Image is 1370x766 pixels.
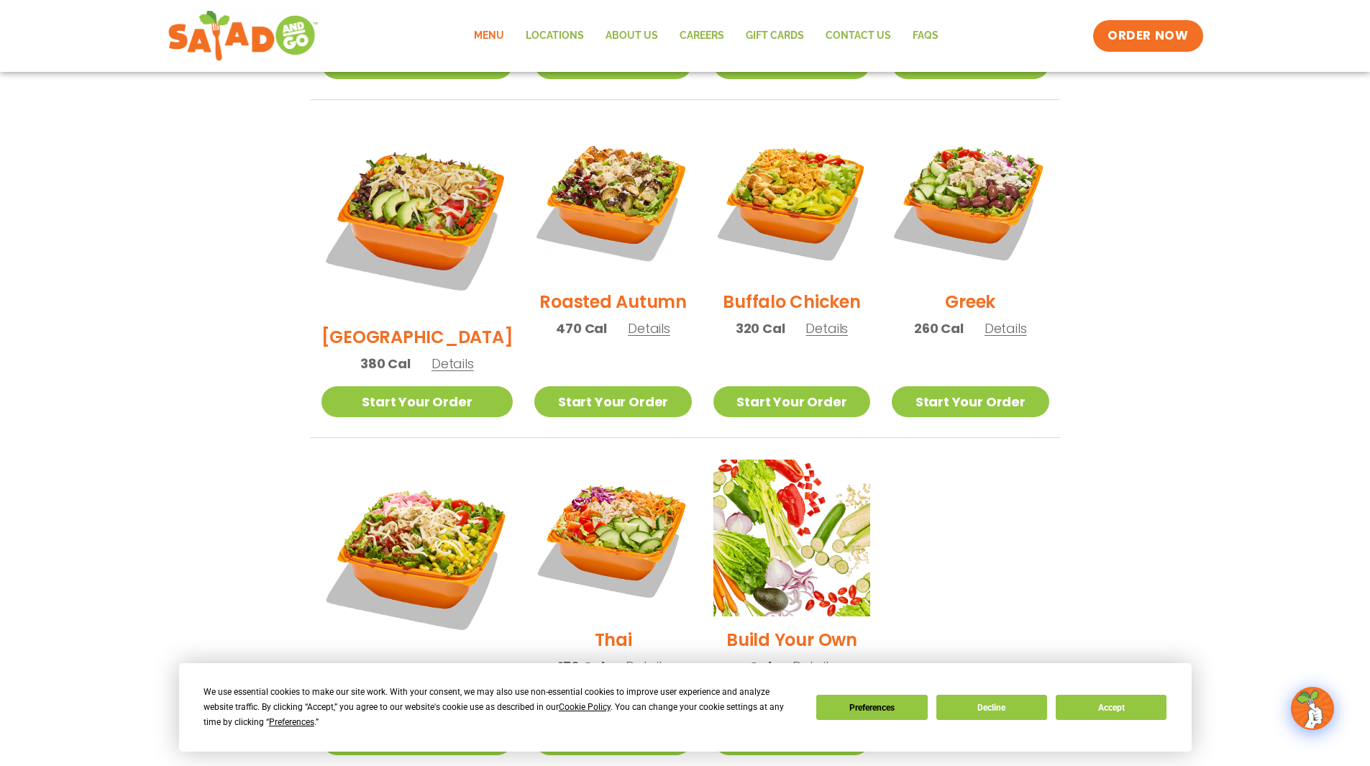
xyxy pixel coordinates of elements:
[269,717,314,727] span: Preferences
[713,386,870,417] a: Start Your Order
[321,460,513,652] img: Product photo for Jalapeño Ranch Salad
[204,685,799,730] div: We use essential cookies to make our site work. With your consent, we may also use non-essential ...
[515,19,595,53] a: Locations
[168,7,319,65] img: new-SAG-logo-768×292
[431,355,474,373] span: Details
[723,289,860,314] h2: Buffalo Chicken
[360,354,411,373] span: 380 Cal
[815,19,902,53] a: Contact Us
[559,702,611,712] span: Cookie Policy
[595,627,632,652] h2: Thai
[793,657,835,675] span: Details
[713,460,870,616] img: Product photo for Build Your Own
[1108,27,1188,45] span: ORDER NOW
[726,627,857,652] h2: Build Your Own
[736,319,785,338] span: 320 Cal
[595,19,669,53] a: About Us
[628,319,670,337] span: Details
[321,122,513,314] img: Product photo for BBQ Ranch Salad
[534,460,691,616] img: Product photo for Thai Salad
[805,319,848,337] span: Details
[749,657,771,676] span: Cal
[463,19,515,53] a: Menu
[321,386,513,417] a: Start Your Order
[669,19,735,53] a: Careers
[539,289,687,314] h2: Roasted Autumn
[902,19,949,53] a: FAQs
[534,122,691,278] img: Product photo for Roasted Autumn Salad
[735,19,815,53] a: GIFT CARDS
[463,19,949,53] nav: Menu
[914,319,964,338] span: 260 Cal
[626,657,668,675] span: Details
[534,386,691,417] a: Start Your Order
[321,324,513,350] h2: [GEOGRAPHIC_DATA]
[558,657,605,676] span: 170 Cal
[1292,688,1333,729] img: wpChatIcon
[1093,20,1202,52] a: ORDER NOW
[1056,695,1166,720] button: Accept
[985,319,1027,337] span: Details
[345,662,489,688] h2: Jalapeño Ranch
[179,663,1192,752] div: Cookie Consent Prompt
[945,289,995,314] h2: Greek
[713,122,870,278] img: Product photo for Buffalo Chicken Salad
[816,695,927,720] button: Preferences
[936,695,1047,720] button: Decline
[892,122,1049,278] img: Product photo for Greek Salad
[892,386,1049,417] a: Start Your Order
[556,319,607,338] span: 470 Cal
